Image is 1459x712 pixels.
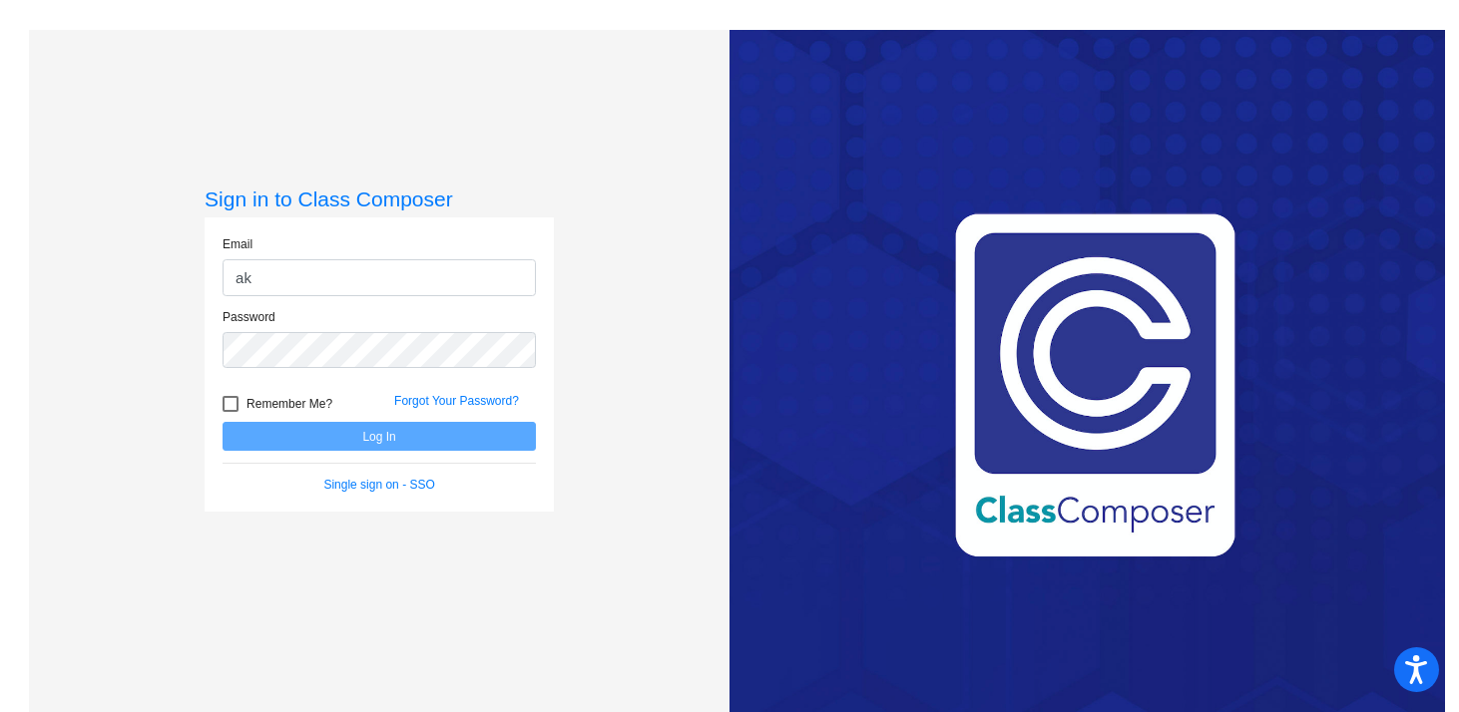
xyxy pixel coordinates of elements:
[223,235,252,253] label: Email
[323,478,434,492] a: Single sign on - SSO
[394,394,519,408] a: Forgot Your Password?
[205,186,554,211] h3: Sign in to Class Composer
[223,308,275,326] label: Password
[223,422,536,451] button: Log In
[246,392,332,416] span: Remember Me?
